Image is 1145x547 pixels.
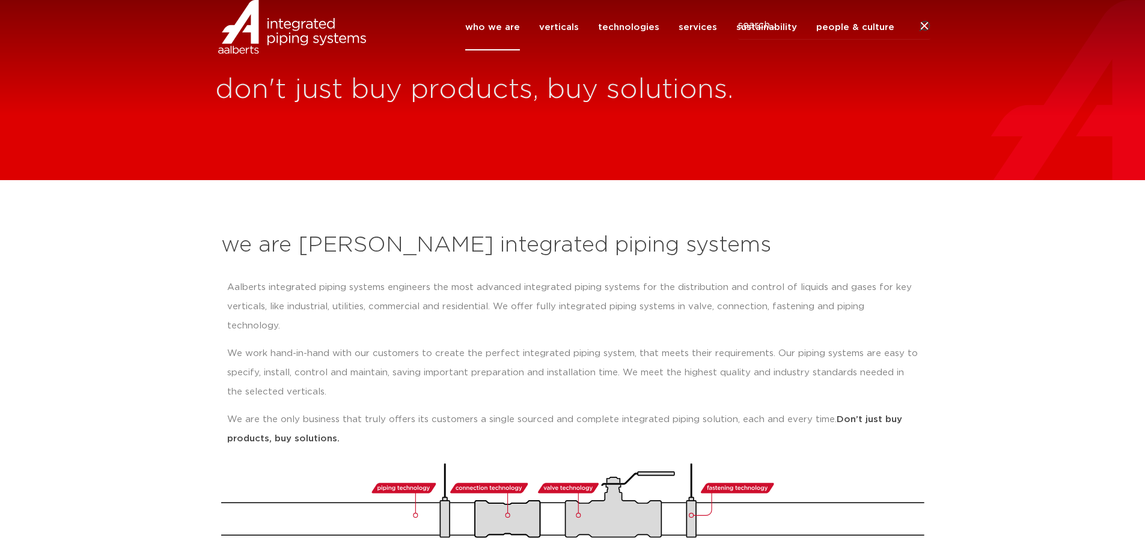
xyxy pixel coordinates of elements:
p: We work hand-in-hand with our customers to create the perfect integrated piping system, that meet... [227,344,918,402]
a: technologies [598,4,659,50]
p: Aalberts integrated piping systems engineers the most advanced integrated piping systems for the ... [227,278,918,336]
a: who we are [465,4,520,50]
p: We are the only business that truly offers its customers a single sourced and complete integrated... [227,410,918,449]
a: verticals [539,4,579,50]
a: people & culture [816,4,894,50]
a: sustainability [736,4,797,50]
a: services [679,4,717,50]
nav: Menu [465,4,894,50]
h2: we are [PERSON_NAME] integrated piping systems [221,231,924,260]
